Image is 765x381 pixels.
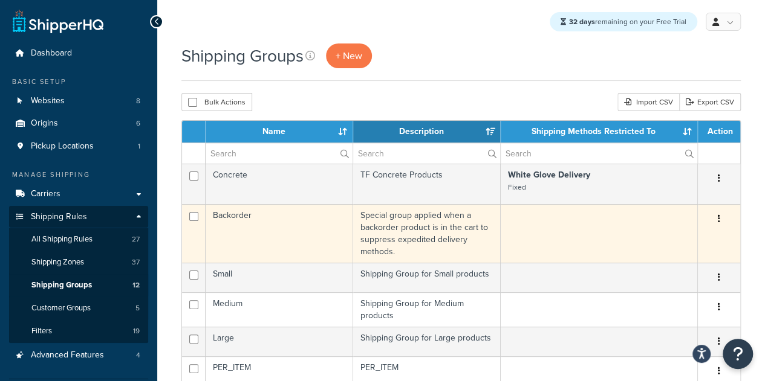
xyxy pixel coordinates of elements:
span: Filters [31,326,52,336]
li: Advanced Features [9,344,148,367]
li: Filters [9,320,148,342]
span: 5 [135,303,140,313]
div: Basic Setup [9,77,148,87]
li: Websites [9,90,148,112]
strong: White Glove Delivery [508,168,590,181]
a: + New [326,43,372,68]
span: Websites [31,96,65,106]
span: Carriers [31,189,60,199]
li: Shipping Zones [9,251,148,274]
span: Advanced Features [31,350,104,360]
td: Shipping Group for Large products [353,327,501,356]
a: All Shipping Rules 27 [9,228,148,251]
a: Websites 8 [9,90,148,112]
th: Action [698,121,740,142]
a: Dashboard [9,42,148,65]
li: Pickup Locations [9,135,148,158]
td: Shipping Group for Medium products [353,292,501,327]
span: 37 [132,257,140,267]
button: Bulk Actions [181,93,252,111]
th: Name: activate to sort column ascending [206,121,353,142]
li: Customer Groups [9,297,148,319]
div: remaining on your Free Trial [550,12,697,31]
span: 1 [138,141,140,152]
span: 12 [132,280,140,290]
a: Shipping Rules [9,206,148,228]
li: Shipping Rules [9,206,148,344]
span: 6 [136,118,140,129]
span: Dashboard [31,48,72,59]
th: Shipping Methods Restricted To: activate to sort column ascending [501,121,698,142]
li: Shipping Groups [9,274,148,296]
span: 19 [133,326,140,336]
button: Open Resource Center [723,339,753,369]
div: Manage Shipping [9,170,148,180]
a: Pickup Locations 1 [9,135,148,158]
li: All Shipping Rules [9,228,148,251]
td: Medium [206,292,353,327]
span: 4 [136,350,140,360]
span: Shipping Groups [31,280,92,290]
td: Shipping Group for Small products [353,263,501,292]
span: 27 [132,234,140,245]
input: Search [353,143,500,164]
span: Pickup Locations [31,141,94,152]
a: Customer Groups 5 [9,297,148,319]
span: 8 [136,96,140,106]
span: + New [336,49,362,63]
li: Origins [9,112,148,135]
td: Large [206,327,353,356]
a: Advanced Features 4 [9,344,148,367]
span: Shipping Zones [31,257,84,267]
strong: 32 days [569,16,595,27]
div: Import CSV [617,93,679,111]
a: Origins 6 [9,112,148,135]
small: Fixed [508,182,526,193]
span: Shipping Rules [31,212,87,222]
a: ShipperHQ Home [13,9,103,33]
th: Description: activate to sort column ascending [353,121,501,142]
span: All Shipping Rules [31,234,93,245]
a: Filters 19 [9,320,148,342]
td: Backorder [206,204,353,263]
a: Export CSV [679,93,741,111]
td: Special group applied when a backorder product is in the cart to suppress expedited delivery meth... [353,204,501,263]
h1: Shipping Groups [181,44,304,68]
span: Origins [31,118,58,129]
span: Customer Groups [31,303,91,313]
a: Carriers [9,183,148,205]
a: Shipping Zones 37 [9,251,148,274]
td: TF Concrete Products [353,164,501,204]
td: Concrete [206,164,353,204]
input: Search [501,143,697,164]
td: Small [206,263,353,292]
input: Search [206,143,353,164]
a: Shipping Groups 12 [9,274,148,296]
